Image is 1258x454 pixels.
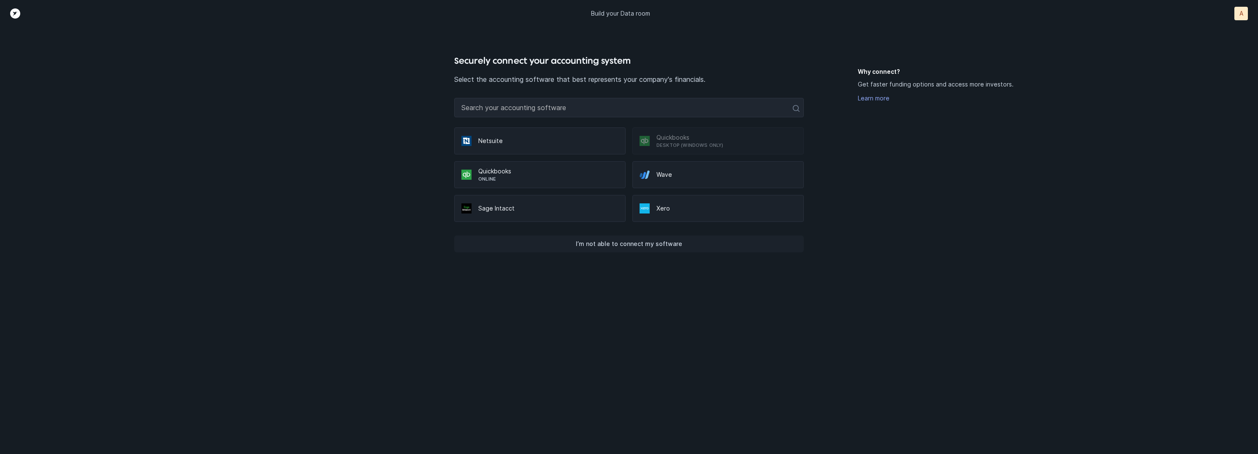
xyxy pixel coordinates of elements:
[632,161,804,188] div: Wave
[632,195,804,222] div: Xero
[454,161,626,188] div: QuickbooksOnline
[656,142,797,149] p: Desktop (Windows only)
[656,204,797,213] p: Xero
[576,239,682,249] p: I’m not able to connect my software
[1234,7,1248,20] button: A
[454,195,626,222] div: Sage Intacct
[454,54,804,68] h4: Securely connect your accounting system
[454,98,804,117] input: Search your accounting software
[858,95,889,102] a: Learn more
[858,79,1014,89] p: Get faster funding options and access more investors.
[478,137,618,145] p: Netsuite
[1239,9,1243,18] p: A
[632,127,804,154] div: QuickbooksDesktop (Windows only)
[656,133,797,142] p: Quickbooks
[454,74,804,84] p: Select the accounting software that best represents your company's financials.
[656,170,797,179] p: Wave
[858,68,1153,76] h5: Why connect?
[478,176,618,182] p: Online
[454,127,626,154] div: Netsuite
[478,167,618,176] p: Quickbooks
[454,235,804,252] button: I’m not able to connect my software
[591,9,650,18] p: Build your Data room
[478,204,618,213] p: Sage Intacct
